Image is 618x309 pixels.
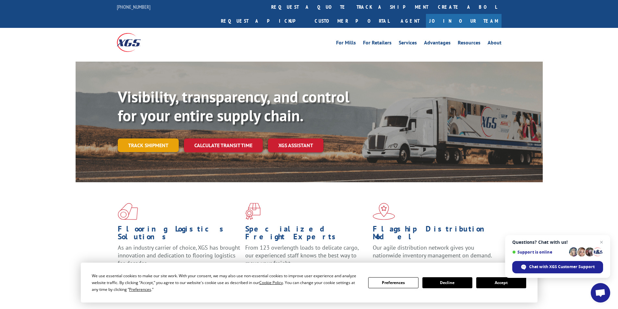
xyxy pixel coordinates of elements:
span: Support is online [512,250,567,255]
a: Customer Portal [310,14,394,28]
span: Cookie Policy [259,280,283,285]
h1: Specialized Freight Experts [245,225,368,244]
div: We use essential cookies to make our site work. With your consent, we may also use non-essential ... [92,272,360,293]
img: xgs-icon-total-supply-chain-intelligence-red [118,203,138,220]
a: Services [399,40,417,47]
a: Request a pickup [216,14,310,28]
a: [PHONE_NUMBER] [117,4,151,10]
img: xgs-icon-focused-on-flooring-red [245,203,261,220]
span: Our agile distribution network gives you nationwide inventory management on demand. [373,244,492,259]
a: About [488,40,502,47]
a: Open chat [591,283,610,303]
a: For Mills [336,40,356,47]
button: Accept [476,277,526,288]
p: From 123 overlength loads to delicate cargo, our experienced staff knows the best way to move you... [245,244,368,273]
a: Track shipment [118,138,179,152]
a: Join Our Team [426,14,502,28]
span: Chat with XGS Customer Support [512,261,603,273]
a: For Retailers [363,40,392,47]
a: XGS ASSISTANT [268,138,323,152]
span: Questions? Chat with us! [512,240,603,245]
b: Visibility, transparency, and control for your entire supply chain. [118,87,349,125]
h1: Flagship Distribution Model [373,225,495,244]
h1: Flooring Logistics Solutions [118,225,240,244]
a: Advantages [424,40,451,47]
a: Agent [394,14,426,28]
button: Preferences [368,277,418,288]
a: Calculate transit time [184,138,263,152]
span: Chat with XGS Customer Support [529,264,595,270]
span: As an industry carrier of choice, XGS has brought innovation and dedication to flooring logistics... [118,244,240,267]
span: Preferences [129,287,151,292]
button: Decline [422,277,472,288]
div: Cookie Consent Prompt [81,263,538,303]
img: xgs-icon-flagship-distribution-model-red [373,203,395,220]
a: Resources [458,40,480,47]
